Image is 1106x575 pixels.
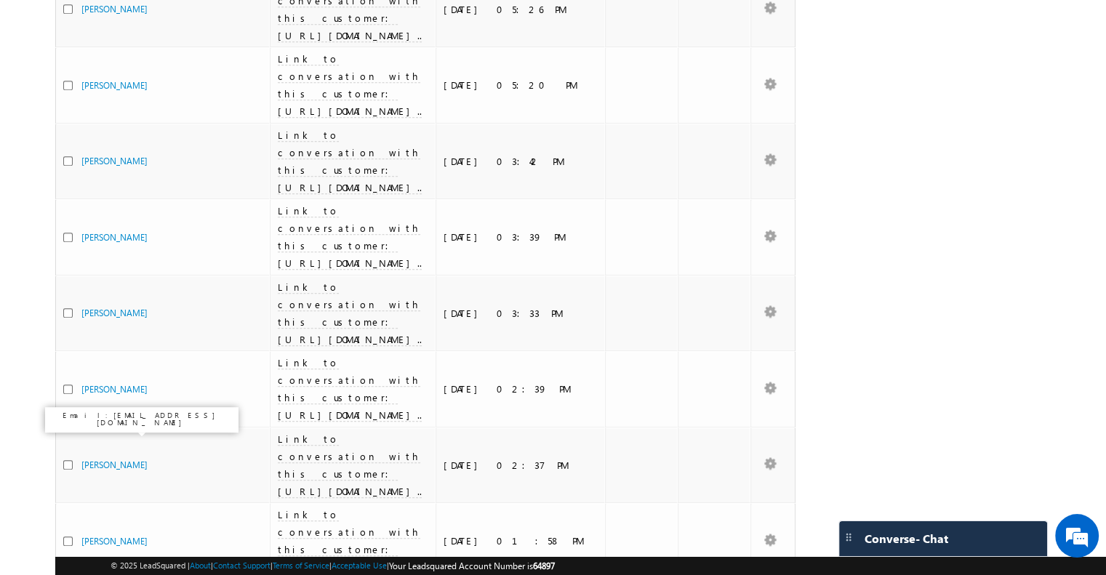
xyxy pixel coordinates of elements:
[81,384,148,395] a: [PERSON_NAME]
[81,459,148,470] a: [PERSON_NAME]
[436,351,605,427] td: [DATE] 02:39 PM
[19,134,265,435] textarea: Type your message and hit 'Enter'
[332,560,387,570] a: Acceptable Use
[278,52,422,117] span: Link to conversation with this customer: [URL][DOMAIN_NAME]..
[278,204,422,269] span: Link to conversation with this customer: [URL][DOMAIN_NAME]..
[436,276,605,352] td: [DATE] 03:33 PM
[239,7,273,42] div: Minimize live chat window
[81,232,148,243] a: [PERSON_NAME]
[81,307,148,318] a: [PERSON_NAME]
[436,427,605,504] td: [DATE] 02:37 PM
[273,560,329,570] a: Terms of Service
[111,559,555,573] span: © 2025 LeadSquared | | | | |
[190,560,211,570] a: About
[436,47,605,124] td: [DATE] 05:20 PM
[278,129,422,193] span: Link to conversation with this customer: [URL][DOMAIN_NAME]..
[533,560,555,571] span: 64897
[81,156,148,166] a: [PERSON_NAME]
[81,80,148,91] a: [PERSON_NAME]
[198,448,264,467] em: Start Chat
[213,560,271,570] a: Contact Support
[278,281,422,345] span: Link to conversation with this customer: [URL][DOMAIN_NAME]..
[51,411,233,426] p: Email: [EMAIL_ADDRESS][DOMAIN_NAME]
[278,356,422,421] span: Link to conversation with this customer: [URL][DOMAIN_NAME]..
[278,508,422,573] span: Link to conversation with this customer: [URL][DOMAIN_NAME]..
[81,536,148,547] a: [PERSON_NAME]
[865,532,948,545] span: Converse - Chat
[76,76,244,95] div: Chat with us now
[25,76,61,95] img: d_60004797649_company_0_60004797649
[389,560,555,571] span: Your Leadsquared Account Number is
[843,531,854,543] img: carter-drag
[278,433,422,497] span: Link to conversation with this customer: [URL][DOMAIN_NAME]..
[436,124,605,200] td: [DATE] 03:42 PM
[436,199,605,276] td: [DATE] 03:39 PM
[81,4,148,15] a: [PERSON_NAME]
